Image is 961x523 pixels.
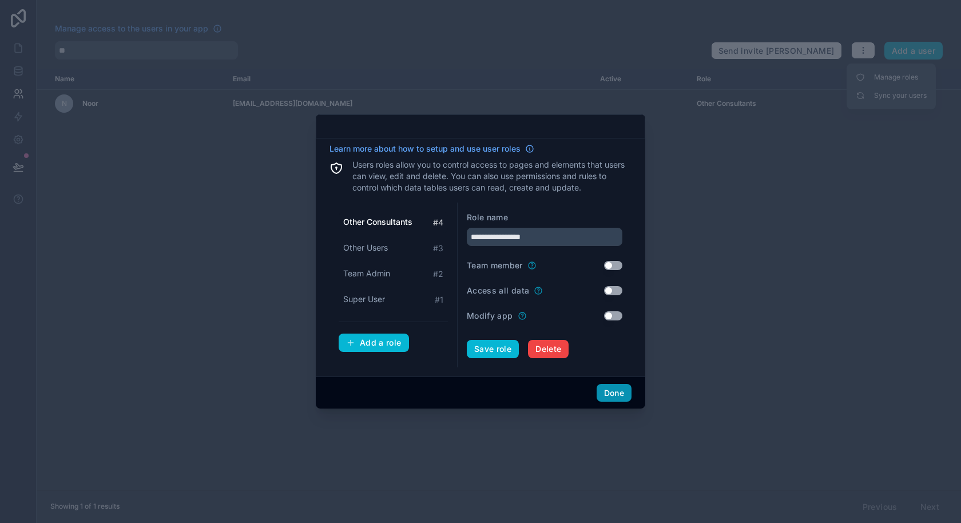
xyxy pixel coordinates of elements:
span: Super User [343,294,385,305]
span: Other Users [343,242,388,253]
button: Add a role [339,334,409,352]
div: Add a role [346,338,402,348]
a: Learn more about how to setup and use user roles [329,143,534,154]
label: Access all data [467,285,529,296]
span: # 3 [433,243,443,254]
span: Learn more about how to setup and use user roles [329,143,521,154]
span: # 2 [433,268,443,280]
span: Team Admin [343,268,390,279]
span: Other Consultants [343,216,412,228]
p: Users roles allow you to control access to pages and elements that users can view, edit and delet... [352,159,632,193]
span: # 4 [433,217,443,228]
span: Delete [535,344,561,354]
label: Team member [467,260,523,271]
label: Role name [467,212,508,223]
label: Modify app [467,310,513,322]
button: Done [597,384,632,402]
button: Save role [467,340,519,358]
button: Delete [528,340,569,358]
span: # 1 [435,294,443,306]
